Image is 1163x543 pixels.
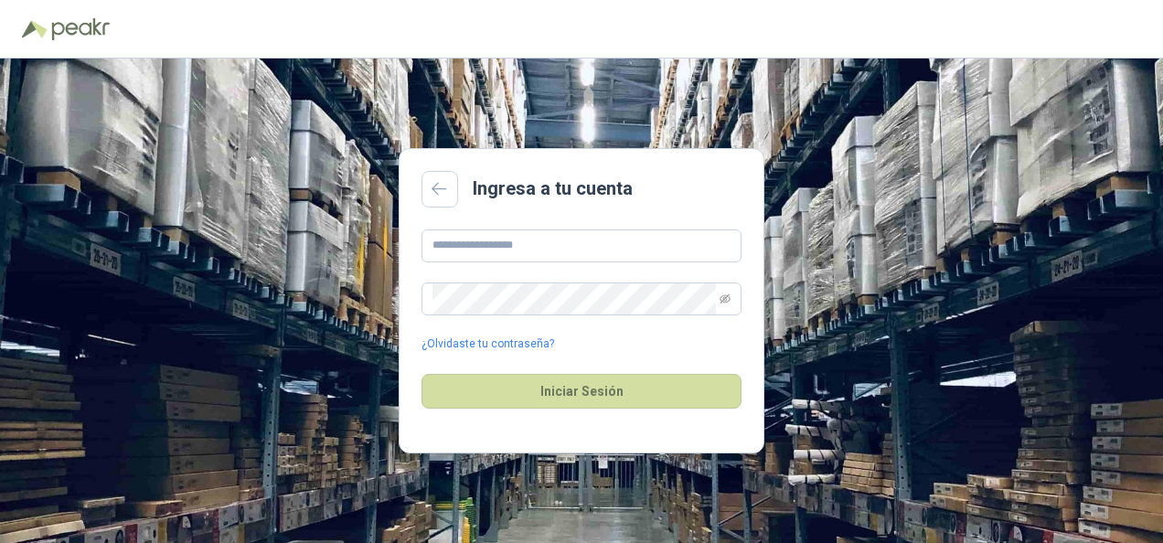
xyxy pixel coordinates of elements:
img: Logo [22,20,48,38]
img: Peakr [51,18,110,40]
span: eye-invisible [720,293,731,304]
button: Iniciar Sesión [421,374,742,409]
h2: Ingresa a tu cuenta [473,175,633,203]
a: ¿Olvidaste tu contraseña? [421,335,554,353]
